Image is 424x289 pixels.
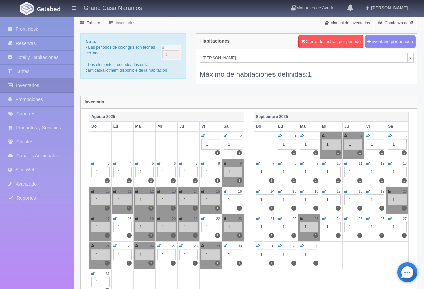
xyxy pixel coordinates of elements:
[91,167,110,177] div: 1
[336,233,341,238] label: 1
[201,139,220,150] div: 1
[178,122,200,131] th: Ju
[388,194,407,205] div: 1
[224,194,242,205] div: 1
[200,39,230,44] h4: Habitaciones
[113,222,132,232] div: 1
[337,217,340,221] small: 24
[128,190,131,193] small: 11
[357,206,362,211] label: 1
[256,222,275,232] div: 1
[359,162,362,165] small: 11
[218,134,220,138] small: 1
[322,139,341,150] div: 1
[203,53,405,63] span: [PERSON_NAME]
[291,261,296,266] label: 1
[322,167,341,177] div: 1
[291,178,296,183] label: 1
[344,139,363,150] div: 1
[359,217,362,221] small: 25
[342,122,364,131] th: Ju
[278,249,296,260] div: 1
[315,190,318,193] small: 16
[157,222,176,232] div: 1
[150,217,154,221] small: 19
[130,162,132,165] small: 4
[365,35,416,48] button: Inventario por periodo
[111,122,133,131] th: Lu
[293,217,296,221] small: 22
[237,206,242,211] label: 0
[135,222,154,232] div: 1
[128,244,131,248] small: 25
[215,261,220,266] label: 1
[294,134,296,138] small: 1
[179,222,198,232] div: 1
[386,122,409,131] th: Sa
[171,178,176,183] label: 1
[256,249,275,260] div: 1
[113,194,132,205] div: 1
[322,222,341,232] div: 1
[161,45,181,60] img: cutoff.png
[105,233,110,238] label: 1
[321,17,374,30] a: Manual de Inventarios
[402,233,407,238] label: 1
[379,233,384,238] label: 1
[336,178,341,183] label: 1
[157,194,176,205] div: 1
[316,162,318,165] small: 9
[238,217,242,221] small: 23
[364,122,386,131] th: Vi
[278,167,296,177] div: 1
[222,122,244,131] th: Sa
[374,17,417,30] a: ¡Comienza aquí!
[337,162,340,165] small: 10
[156,122,178,131] th: Mi
[344,167,363,177] div: 1
[237,178,242,183] label: 1
[106,190,109,193] small: 10
[402,150,407,155] label: 1
[293,244,296,248] small: 29
[157,167,176,177] div: 1
[291,233,296,238] label: 1
[201,222,220,232] div: 1
[148,206,154,211] label: 1
[359,190,362,193] small: 18
[224,139,242,150] div: 1
[276,122,298,131] th: Lu
[171,261,176,266] label: 1
[402,178,407,183] label: 1
[256,167,275,177] div: 1
[215,150,220,155] label: 1
[150,190,154,193] small: 12
[270,244,274,248] small: 28
[240,162,242,165] small: 9
[403,217,407,221] small: 27
[388,222,407,232] div: 1
[270,217,274,221] small: 21
[113,249,132,260] div: 1
[105,261,110,266] label: 1
[194,244,198,248] small: 28
[224,222,242,232] div: 1
[224,167,242,177] div: 1
[200,53,414,63] a: [PERSON_NAME]
[20,2,34,15] img: Getabed
[201,167,220,177] div: 1
[193,233,198,238] label: 1
[237,261,242,266] label: 1
[148,178,154,183] label: 1
[127,178,132,183] label: 1
[300,167,318,177] div: 1
[308,70,312,78] b: 1
[116,21,135,25] a: Inventarios
[148,233,154,238] label: 1
[127,233,132,238] label: 1
[196,162,198,165] small: 7
[339,134,341,138] small: 3
[366,222,384,232] div: 1
[278,222,296,232] div: 1
[91,249,110,260] div: 1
